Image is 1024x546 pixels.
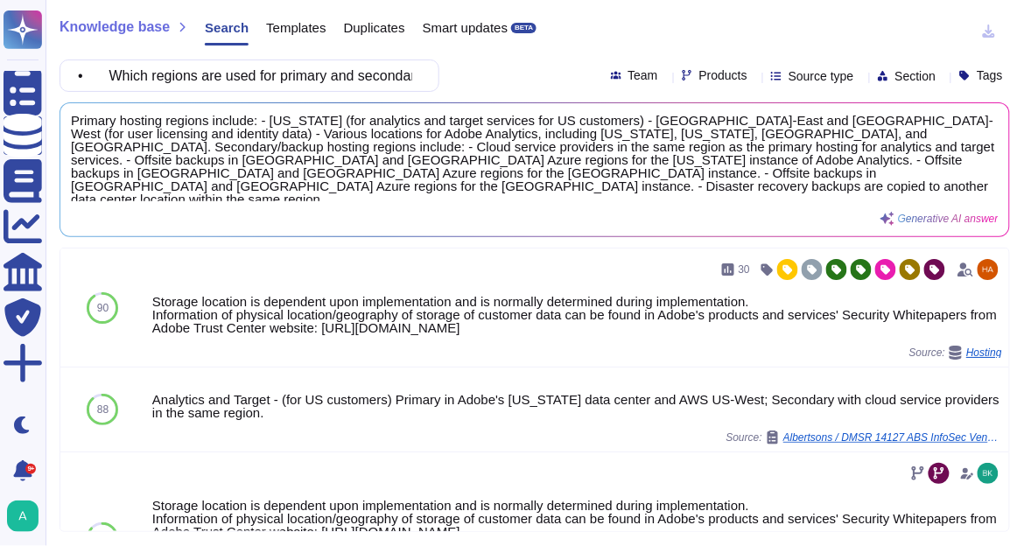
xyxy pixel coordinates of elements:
span: Smart updates [423,21,508,34]
div: BETA [511,23,537,33]
span: 30 [739,264,750,275]
span: Primary hosting regions include: - [US_STATE] (for analytics and target services for US customers... [71,114,999,201]
span: Products [699,69,747,81]
span: Hosting [966,347,1002,358]
span: 90 [97,303,109,313]
span: Knowledge base [60,20,170,34]
span: 88 [97,404,109,415]
span: Section [895,70,936,82]
input: Search a question or template... [69,60,421,91]
div: Storage location is dependent upon implementation and is normally determined during implementatio... [152,295,1002,334]
span: Duplicates [344,21,405,34]
span: Source type [789,70,854,82]
span: Tags [977,69,1003,81]
img: user [7,500,39,532]
span: Generative AI answer [898,213,999,224]
span: Source: [726,430,1002,444]
span: Albertsons / DMSR 14127 ABS InfoSec Vendor Assessment Questionnaire V1.9 [783,432,1002,443]
img: user [978,259,999,280]
div: 9+ [25,464,36,474]
div: Analytics and Target - (for US customers) Primary in Adobe's [US_STATE] data center and AWS US-We... [152,393,1002,419]
button: user [4,497,51,535]
span: Templates [266,21,326,34]
img: user [978,463,999,484]
span: Team [628,69,658,81]
span: Search [205,21,249,34]
span: Source: [909,346,1002,360]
